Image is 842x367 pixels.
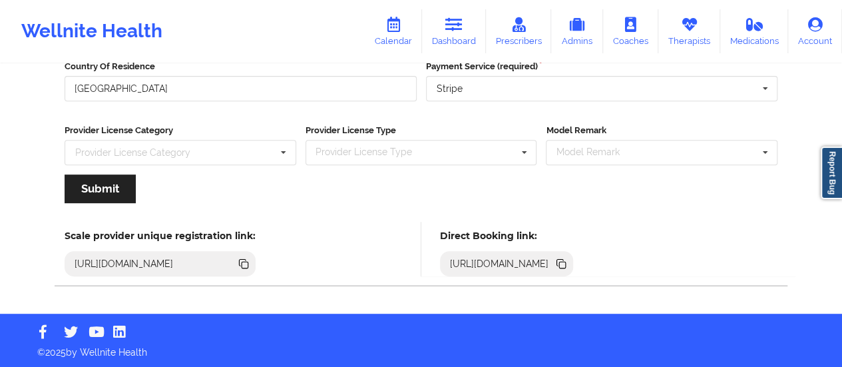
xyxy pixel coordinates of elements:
[440,230,574,242] h5: Direct Booking link:
[603,9,658,53] a: Coaches
[65,60,417,73] label: Country Of Residence
[365,9,422,53] a: Calendar
[658,9,720,53] a: Therapists
[65,175,136,203] button: Submit
[306,124,537,137] label: Provider License Type
[75,148,190,157] div: Provider License Category
[69,257,179,270] div: [URL][DOMAIN_NAME]
[65,230,256,242] h5: Scale provider unique registration link:
[788,9,842,53] a: Account
[720,9,789,53] a: Medications
[551,9,603,53] a: Admins
[28,336,814,359] p: © 2025 by Wellnite Health
[422,9,486,53] a: Dashboard
[486,9,552,53] a: Prescribers
[437,84,463,93] div: Stripe
[546,124,777,137] label: Model Remark
[312,145,431,160] div: Provider License Type
[426,60,778,73] label: Payment Service (required)
[821,147,842,199] a: Report Bug
[445,257,554,270] div: [URL][DOMAIN_NAME]
[65,124,296,137] label: Provider License Category
[552,145,638,160] div: Model Remark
